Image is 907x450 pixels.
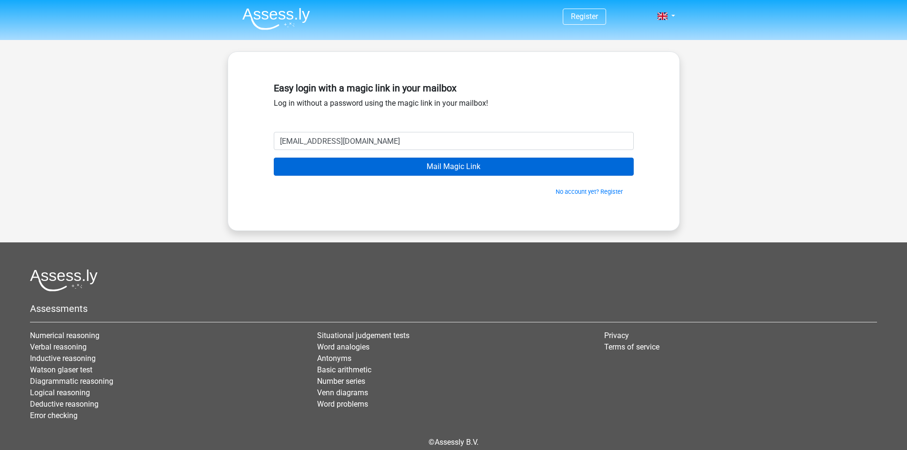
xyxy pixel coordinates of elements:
a: Assessly B.V. [435,438,478,447]
a: Privacy [604,331,629,340]
a: Deductive reasoning [30,400,99,409]
a: Numerical reasoning [30,331,100,340]
img: Assessly [242,8,310,30]
div: Log in without a password using the magic link in your mailbox! [274,79,634,132]
a: Word analogies [317,342,369,351]
a: Inductive reasoning [30,354,96,363]
a: Register [571,12,598,21]
a: Error checking [30,411,78,420]
h5: Easy login with a magic link in your mailbox [274,82,634,94]
a: Watson glaser test [30,365,92,374]
a: No account yet? Register [556,188,623,195]
a: Basic arithmetic [317,365,371,374]
a: Verbal reasoning [30,342,87,351]
a: Venn diagrams [317,388,368,397]
a: Antonyms [317,354,351,363]
input: Email [274,132,634,150]
a: Diagrammatic reasoning [30,377,113,386]
a: Number series [317,377,365,386]
input: Mail Magic Link [274,158,634,176]
a: Word problems [317,400,368,409]
img: Assessly logo [30,269,98,291]
a: Logical reasoning [30,388,90,397]
h5: Assessments [30,303,877,314]
a: Situational judgement tests [317,331,409,340]
a: Terms of service [604,342,659,351]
